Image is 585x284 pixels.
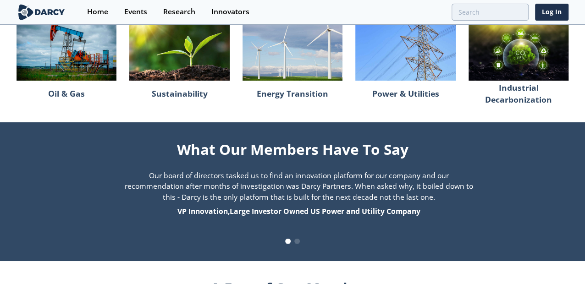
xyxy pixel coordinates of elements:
img: industrial-decarbonization-299db23ffd2d26ea53b85058e0ea4a31.jpg [469,14,568,81]
img: logo-wide.svg [17,4,66,20]
p: Energy Transition [257,84,328,103]
img: sustainability-770903ad21d5b8021506027e77cf2c8d.jpg [129,14,229,81]
img: oilandgas-64dff166b779d667df70ba2f03b7bb17.jpg [17,14,116,81]
p: Oil & Gas [48,84,85,103]
div: Our board of directors tasked us to find an innovation platform for our company and our recommend... [87,170,511,217]
input: Advanced Search [452,4,529,21]
p: Sustainability [152,84,208,103]
img: energy-e11202bc638c76e8d54b5a3ddfa9579d.jpg [243,14,342,81]
p: Power & Utilities [372,84,439,103]
p: Industrial Decarbonization [469,84,568,103]
div: Events [124,8,147,16]
a: Log In [535,4,568,21]
div: What Our Members Have To Say [87,135,498,160]
img: power-0245a545bc4df729e8541453bebf1337.jpg [355,14,455,81]
div: Research [163,8,195,16]
div: Innovators [211,8,249,16]
div: VP Innovation , Large Investor Owned US Power and Utility Company [119,206,479,217]
div: Home [87,8,108,16]
div: 2 / 4 [87,170,511,217]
